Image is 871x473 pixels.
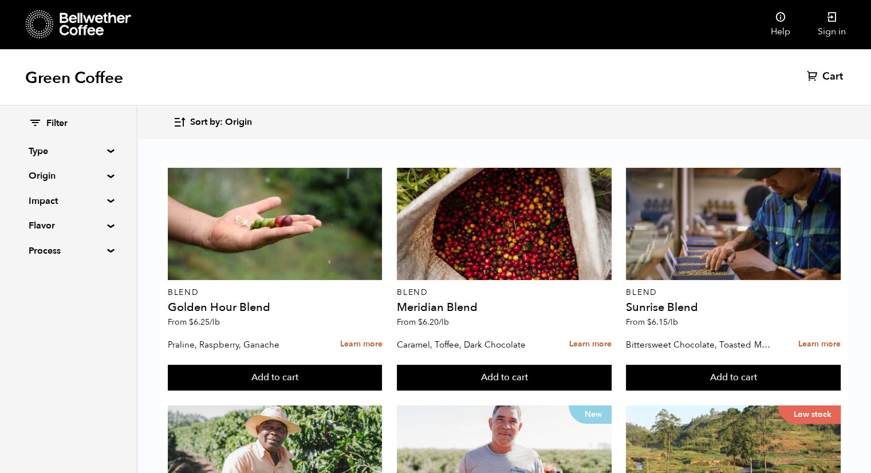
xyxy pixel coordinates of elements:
h4: Sunrise Blend [626,302,841,313]
button: Add to cart [626,365,841,391]
span: Filter [46,117,68,130]
span: /lb [210,317,220,328]
span: Cart [822,70,843,84]
p: Low stock [778,405,841,424]
button: Add to cart [397,365,612,391]
span: From [168,317,220,328]
span: From [626,317,678,328]
span: $ [189,317,194,328]
span: /lb [668,317,678,328]
span: /lb [439,317,449,328]
a: Learn more [798,332,841,357]
summary: Process [29,244,108,258]
summary: Type [29,144,108,158]
bdi: 6.20 [418,317,449,328]
span: $ [647,317,652,328]
span: Sort by: Origin [190,116,252,129]
span: From [397,317,449,328]
p: Blend [397,289,612,297]
p: Bittersweet Chocolate, Toasted Marshmallow, Candied Orange, Praline [626,336,772,353]
a: Learn more [569,332,612,357]
summary: Impact [29,194,108,208]
a: Learn more [340,332,382,357]
summary: Origin [29,169,108,183]
bdi: 6.15 [647,317,678,328]
p: Blend [168,289,383,297]
bdi: 6.25 [189,317,220,328]
a: Cart [807,70,846,84]
p: Caramel, Toffee, Dark Chocolate [397,336,543,353]
button: Sort by: Origin [173,109,252,136]
summary: Flavor [29,219,108,232]
button: Add to cart [168,365,383,391]
p: New [569,405,612,424]
h4: Golden Hour Blend [168,302,383,313]
p: Blend [626,289,841,297]
p: Praline, Raspberry, Ganache [168,336,314,353]
span: $ [418,317,423,328]
h4: Meridian Blend [397,302,612,313]
h1: Green Coffee [25,68,123,88]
